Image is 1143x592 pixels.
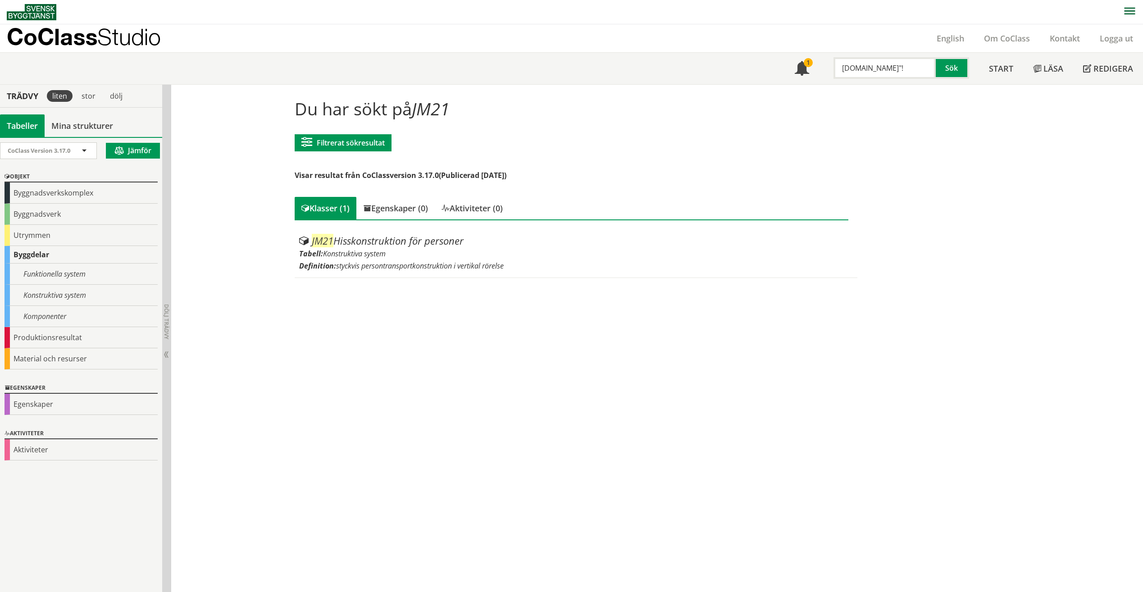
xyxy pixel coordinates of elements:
[312,234,333,247] span: JM21
[299,236,853,246] div: Hisskonstruktion för personer
[1090,33,1143,44] a: Logga ut
[76,90,101,102] div: stor
[5,428,158,439] div: Aktiviteter
[804,58,813,67] div: 1
[5,306,158,327] div: Komponenter
[5,327,158,348] div: Produktionsresultat
[105,90,128,102] div: dölj
[336,261,504,271] span: styckvis persontransportkonstruktion i vertikal rörelse
[5,182,158,204] div: Byggnadsverkskomplex
[974,33,1040,44] a: Om CoClass
[927,33,974,44] a: English
[2,91,43,101] div: Trädvy
[1073,53,1143,84] a: Redigera
[45,114,120,137] a: Mina strukturer
[106,143,160,159] button: Jämför
[1043,63,1063,74] span: Läsa
[5,246,158,264] div: Byggdelar
[8,146,70,155] span: CoClass Version 3.17.0
[5,383,158,394] div: Egenskaper
[795,62,809,77] span: Notifikationer
[5,172,158,182] div: Objekt
[785,53,819,84] a: 1
[299,249,323,259] label: Tabell:
[5,439,158,460] div: Aktiviteter
[295,134,392,151] button: Filtrerat sökresultat
[299,261,336,271] label: Definition:
[7,32,161,42] p: CoClass
[833,57,936,79] input: Sök
[163,304,170,339] span: Dölj trädvy
[412,97,450,120] span: JM21
[295,99,848,118] h1: Du har sökt på
[1023,53,1073,84] a: Läsa
[1040,33,1090,44] a: Kontakt
[295,170,439,180] span: Visar resultat från CoClassversion 3.17.0
[5,394,158,415] div: Egenskaper
[5,225,158,246] div: Utrymmen
[1093,63,1133,74] span: Redigera
[936,57,969,79] button: Sök
[435,197,510,219] div: Aktiviteter (0)
[5,285,158,306] div: Konstruktiva system
[323,249,386,259] span: Konstruktiva system
[97,23,161,50] span: Studio
[989,63,1013,74] span: Start
[5,264,158,285] div: Funktionella system
[295,197,356,219] div: Klasser (1)
[5,348,158,369] div: Material och resurser
[47,90,73,102] div: liten
[979,53,1023,84] a: Start
[356,197,435,219] div: Egenskaper (0)
[7,4,56,20] img: Svensk Byggtjänst
[5,204,158,225] div: Byggnadsverk
[7,24,180,52] a: CoClassStudio
[439,170,506,180] span: (Publicerad [DATE])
